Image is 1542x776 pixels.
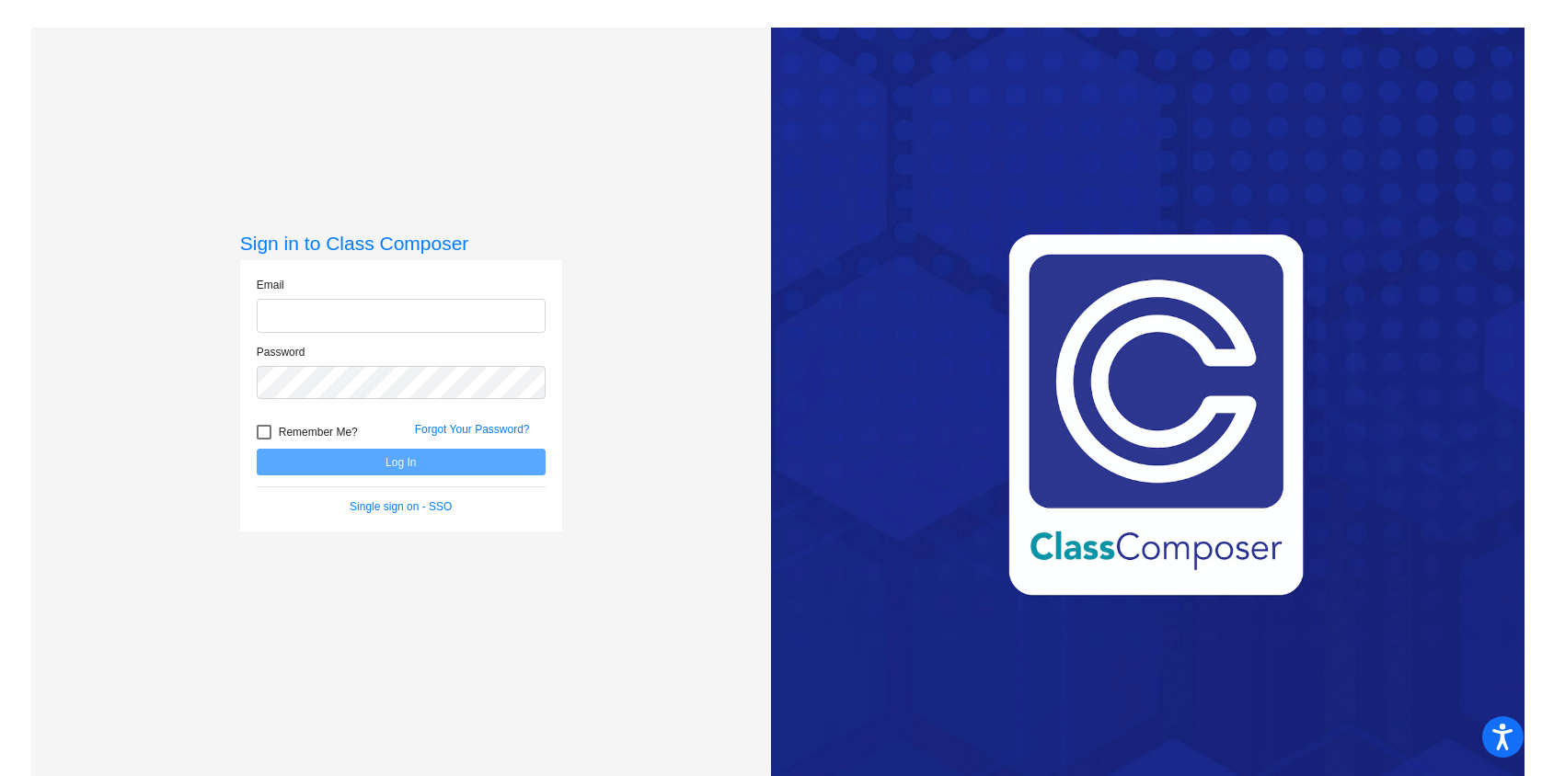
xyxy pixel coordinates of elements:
[257,277,284,293] label: Email
[257,344,305,360] label: Password
[415,423,530,436] a: Forgot Your Password?
[350,500,452,513] a: Single sign on - SSO
[257,449,546,475] button: Log In
[279,421,358,443] span: Remember Me?
[240,232,562,255] h3: Sign in to Class Composer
